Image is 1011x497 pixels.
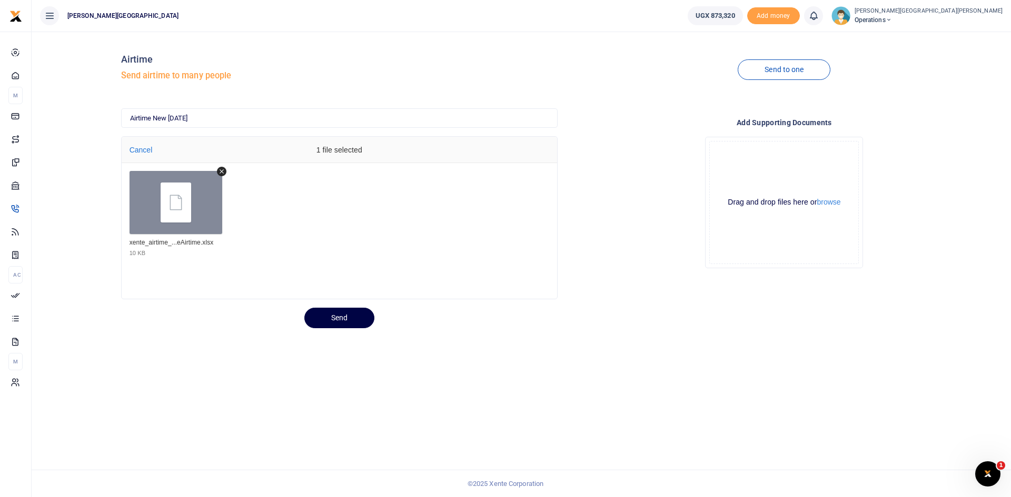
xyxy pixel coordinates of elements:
[705,137,863,268] div: File Uploader
[126,143,156,157] button: Cancel
[747,7,800,25] span: Add money
[9,10,22,23] img: logo-small
[738,59,830,80] a: Send to one
[817,198,840,206] button: browse
[566,117,1003,128] h4: Add supporting Documents
[130,249,145,257] div: 10 KB
[710,197,858,207] div: Drag and drop files here or
[747,7,800,25] li: Toup your wallet
[855,7,1003,16] small: [PERSON_NAME][GEOGRAPHIC_DATA][PERSON_NAME]
[8,87,23,104] li: M
[121,54,558,65] h4: Airtime
[747,11,800,19] a: Add money
[121,136,558,299] div: File Uploader
[130,239,220,247] div: xente_airtime_template_NewRegimeAirtime.xlsx
[260,137,418,163] div: 1 file selected
[217,167,226,176] button: Remove file
[831,6,1003,25] a: profile-user [PERSON_NAME][GEOGRAPHIC_DATA][PERSON_NAME] Operations
[121,108,558,128] input: Create a batch name
[683,6,747,25] li: Wallet ballance
[8,353,23,370] li: M
[688,6,743,25] a: UGX 873,320
[975,461,1000,486] iframe: Intercom live chat
[121,70,558,81] h5: Send airtime to many people
[696,11,735,21] span: UGX 873,320
[63,11,183,21] span: [PERSON_NAME][GEOGRAPHIC_DATA]
[831,6,850,25] img: profile-user
[855,15,1003,25] span: Operations
[997,461,1005,470] span: 1
[8,266,23,283] li: Ac
[304,308,374,328] button: Send
[9,12,22,19] a: logo-small logo-large logo-large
